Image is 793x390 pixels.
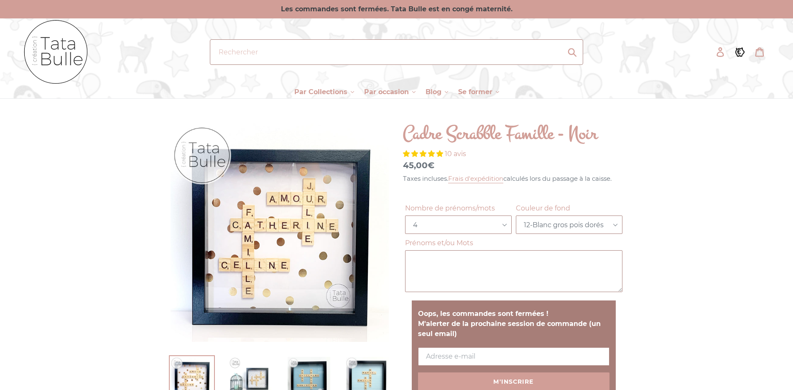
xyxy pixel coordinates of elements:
[403,122,625,146] h1: Cadre Scrabble Famille - Noir
[448,174,503,183] a: Frais d'expédition
[403,160,434,170] span: 45,00€
[445,150,466,158] span: 10 avis
[360,86,420,98] button: Par occasion
[290,86,358,98] button: Par Collections
[493,378,533,385] span: M'inscrire
[210,39,584,65] input: Rechercher
[454,86,503,98] button: Se former
[418,347,609,366] input: Adresse e-mail
[405,203,512,213] label: Nombre de prénoms/mots
[23,18,90,86] img: Tata Bulle
[294,88,347,96] span: Par Collections
[516,203,622,213] label: Couleur de fond
[737,48,741,56] tspan: €
[731,41,750,62] a: €
[418,309,609,339] p: Oops, les commandes sont fermées ! M'alerter de la prochaine session de commande (un seul email)
[405,238,622,248] label: Prénoms et/ou Mots
[426,88,441,96] span: Blog
[421,86,452,98] button: Blog
[364,88,409,96] span: Par occasion
[403,150,445,158] span: 5.00 stars
[403,174,625,184] div: Taxes incluses. calculés lors du passage à la caisse.
[458,88,492,96] span: Se former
